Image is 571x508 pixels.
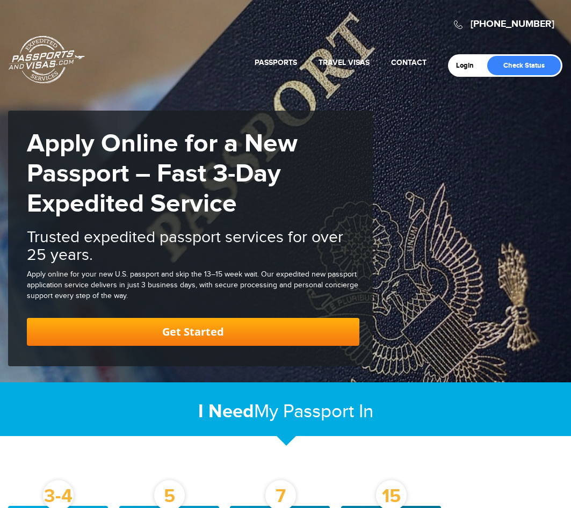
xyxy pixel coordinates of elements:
[27,270,359,302] div: Apply online for your new U.S. passport and skip the 13–15 week wait. Our expedited new passport ...
[391,58,427,67] a: Contact
[27,128,298,220] strong: Apply Online for a New Passport – Fast 3-Day Expedited Service
[471,18,554,30] a: [PHONE_NUMBER]
[255,58,297,67] a: Passports
[487,56,561,75] a: Check Status
[9,35,85,84] a: Passports & [DOMAIN_NAME]
[456,61,481,70] a: Login
[198,400,254,423] strong: I Need
[27,229,359,264] h2: Trusted expedited passport services for over 25 years.
[283,401,373,423] span: Passport In
[8,400,563,423] h2: My
[27,318,359,346] a: Get Started
[319,58,370,67] a: Travel Visas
